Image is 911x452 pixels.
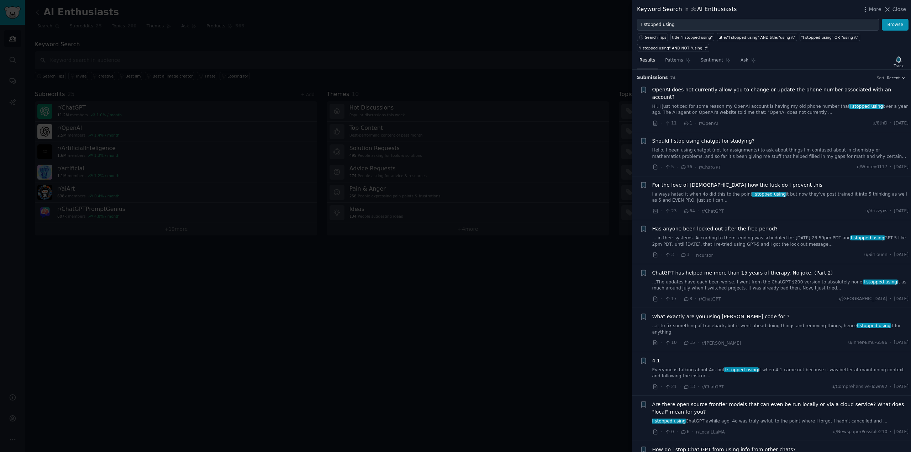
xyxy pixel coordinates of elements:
span: More [869,6,881,13]
span: Search Tips [645,35,667,40]
span: 17 [665,296,676,302]
span: 3 [665,252,674,258]
span: · [661,119,662,127]
span: · [697,207,699,215]
span: · [661,164,662,171]
span: · [679,119,681,127]
a: For the love of [DEMOGRAPHIC_DATA] how the fuck do I prevent this [652,181,823,189]
div: "I stopped using" OR "using it" [801,35,858,40]
a: "I stopped using" OR "using it" [800,33,860,41]
a: ChatGPT has helped me more than 15 years of therapy. No joke. (Part 2) [652,269,833,277]
span: r/ChatGPT [699,165,721,170]
a: Ask [738,55,758,69]
span: 0 [665,429,674,435]
span: Has anyone been locked out after the free period? [652,225,778,233]
span: · [890,429,891,435]
span: [DATE] [894,384,909,390]
span: · [890,120,891,127]
span: in [684,6,688,13]
a: title:"I stopped using" [670,33,714,41]
a: OpenAI does not currently allow you to change or update the phone number associated with an account? [652,86,909,101]
span: r/OpenAI [699,121,718,126]
span: 36 [680,164,692,170]
a: ...it to fix something of traceback, but it went ahead doing things and removing things, henceI s... [652,323,909,335]
span: [DATE] [894,252,909,258]
span: [DATE] [894,429,909,435]
input: Try a keyword related to your business [637,19,879,31]
span: · [890,296,891,302]
span: · [890,340,891,346]
span: I stopped using [850,235,885,240]
a: Results [637,55,658,69]
a: 4.1 [652,357,660,365]
span: [DATE] [894,340,909,346]
span: · [676,428,678,436]
span: · [692,428,694,436]
span: · [890,384,891,390]
span: · [695,164,696,171]
span: Patterns [665,57,683,64]
span: · [661,383,662,390]
span: I stopped using [863,280,898,285]
span: u/Inner-Emu-6596 [848,340,887,346]
span: Submission s [637,75,668,81]
span: I stopped using [652,419,686,424]
span: r/ChatGPT [702,209,724,214]
span: I stopped using [752,192,786,197]
span: 8 [683,296,692,302]
span: I stopped using [724,367,759,372]
span: · [661,339,662,347]
span: I stopped using [849,104,884,109]
span: Results [639,57,655,64]
span: [DATE] [894,208,909,214]
span: · [679,295,681,303]
span: r/LocalLLaMA [696,430,725,435]
span: u/drizzyxs [865,208,888,214]
a: I stopped usingChatGPT awhile ago, 4o was truly awful, to the point where I forgot I hadn't cance... [652,418,909,425]
span: · [679,207,681,215]
span: I stopped using [857,323,891,328]
a: Hi, I just noticed for some reason my OpenAI account is having my old phone number thatI stopped ... [652,103,909,116]
span: 21 [665,384,676,390]
span: 23 [665,208,676,214]
span: Sentiment [701,57,723,64]
a: I always hated it when 4o did this to the pointI stopped usingit but now they’ve post trained it ... [652,191,909,204]
span: r/cursor [696,253,713,258]
span: · [890,208,891,214]
span: u/[GEOGRAPHIC_DATA] [837,296,888,302]
a: title:"I stopped using" AND title:"using it" [717,33,797,41]
span: [DATE] [894,296,909,302]
span: · [695,119,696,127]
button: Search Tips [637,33,668,41]
span: u/Whitey0117 [857,164,888,170]
span: 1 [683,120,692,127]
span: · [661,428,662,436]
button: Browse [882,19,909,31]
span: · [890,252,891,258]
span: [DATE] [894,120,909,127]
span: · [661,295,662,303]
span: · [661,207,662,215]
a: What exactly are you using [PERSON_NAME] code for ? [652,313,790,320]
span: · [679,383,681,390]
span: Ask [741,57,748,64]
div: "I stopped using" AND NOT "using it" [639,46,708,50]
div: Keyword Search AI Enthusiasts [637,5,737,14]
span: r/ChatGPT [699,297,721,302]
span: 13 [683,384,695,390]
div: title:"I stopped using" [672,35,713,40]
span: · [679,339,681,347]
a: Should I stop using chatgpt for studying? [652,137,755,145]
div: Sort [877,75,885,80]
span: · [890,164,891,170]
span: · [676,251,678,259]
a: Everyone is talking about 4o, butI stopped usingit when 4.1 came out because it was better at mai... [652,367,909,379]
span: · [695,295,696,303]
span: 15 [683,340,695,346]
a: Hello, I been using chatgpt (not for assignments) to ask about things I'm confused about in chemi... [652,147,909,160]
